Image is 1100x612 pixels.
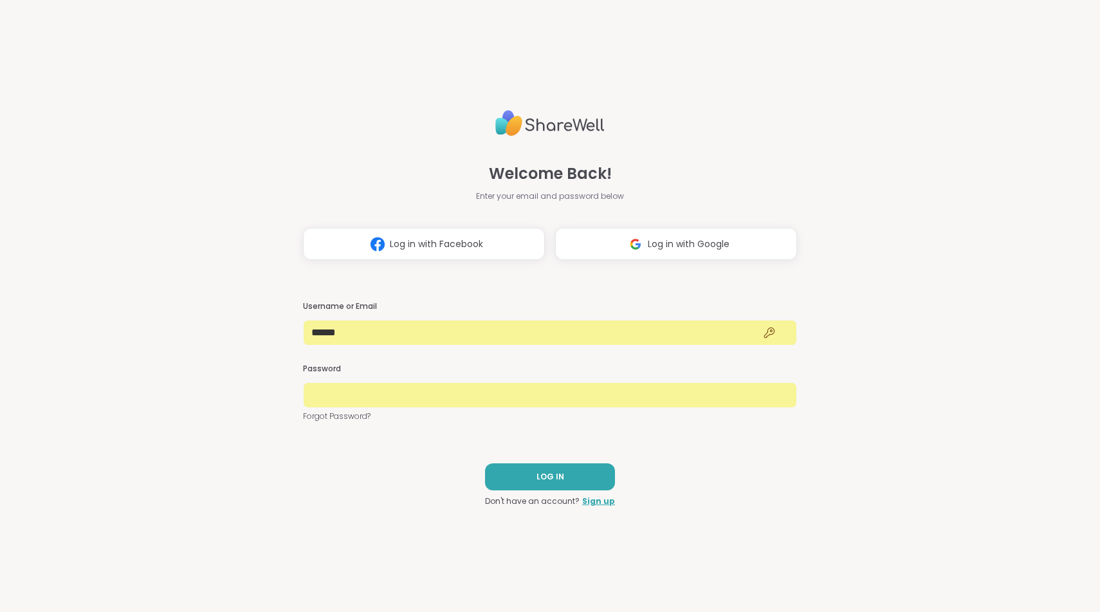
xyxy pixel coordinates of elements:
[303,364,797,375] h3: Password
[365,232,390,256] img: ShareWell Logomark
[536,471,564,483] span: LOG IN
[476,190,624,202] span: Enter your email and password below
[303,301,797,312] h3: Username or Email
[623,232,648,256] img: ShareWell Logomark
[303,411,797,422] a: Forgot Password?
[582,496,615,507] a: Sign up
[555,228,797,260] button: Log in with Google
[495,105,605,142] img: ShareWell Logo
[648,237,729,251] span: Log in with Google
[390,237,483,251] span: Log in with Facebook
[485,496,580,507] span: Don't have an account?
[489,162,612,185] span: Welcome Back!
[303,228,545,260] button: Log in with Facebook
[485,463,615,490] button: LOG IN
